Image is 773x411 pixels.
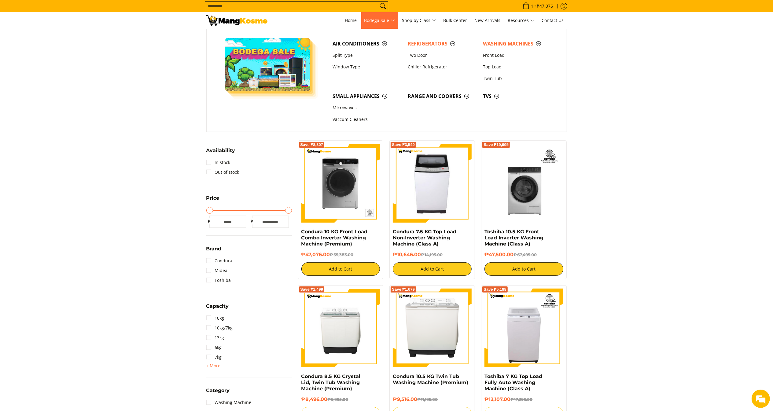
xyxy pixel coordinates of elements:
[408,40,477,48] span: Refrigerators
[249,218,255,224] span: ₱
[206,363,221,368] span: + More
[510,397,532,402] del: ₱17,295.00
[484,262,563,276] button: Add to Cart
[206,15,267,26] img: Washing Machines l Mang Kosme: Home Appliances Warehouse Sale Partner
[206,388,230,393] span: Category
[405,49,480,61] a: Two Door
[396,144,469,223] img: condura-7.5kg-topload-non-inverter-washing-machine-class-c-full-view-mang-kosme
[417,397,438,402] del: ₱11,195.00
[480,61,555,73] a: Top Load
[513,252,537,257] del: ₱67,495.00
[475,17,501,23] span: New Arrivals
[206,398,252,407] a: Washing Machine
[392,143,415,147] span: Save ₱3,549
[444,17,467,23] span: Bulk Center
[405,90,480,102] a: Range and Cookers
[206,196,219,205] summary: Open
[100,3,115,18] div: Minimize live chat window
[206,246,222,251] span: Brand
[333,40,402,48] span: Air Conditioners
[508,17,535,24] span: Resources
[539,12,567,29] a: Contact Us
[393,252,472,258] h6: ₱10,646.00
[393,373,468,385] a: Condura 10.5 KG Twin Tub Washing Machine (Premium)
[364,17,395,24] span: Bodega Sale
[484,143,509,147] span: Save ₱19,995
[206,148,235,153] span: Availability
[483,40,552,48] span: Washing Machines
[206,343,222,352] a: 6kg
[206,256,233,266] a: Condura
[301,373,361,391] a: Condura 8.5 KG Crystal Lid, Twin Tub Washing Machine (Premium)
[421,252,443,257] del: ₱14,195.00
[300,288,323,291] span: Save ₱1,499
[301,289,380,366] img: Condura 8.5 KG Crystal Lid, Twin Tub Washing Machine (Premium)
[530,4,535,8] span: 1
[301,144,380,223] img: Condura 10 KG Front Load Combo Inverter Washing Machine (Premium)
[328,397,348,402] del: ₱9,995.00
[301,396,380,402] h6: ₱8,496.00
[333,93,402,100] span: Small Appliances
[484,373,542,391] a: Toshiba 7 KG Top Load Fully Auto Washing Machine (Class A)
[405,61,480,73] a: Chiller Refrigerator
[483,93,552,100] span: TVs
[480,38,555,49] a: Washing Machines
[484,396,563,402] h6: ₱12,107.00
[378,2,388,11] button: Search
[329,90,405,102] a: Small Appliances
[35,77,84,139] span: We're online!
[206,323,233,333] a: 10kg/7kg
[480,90,555,102] a: TVs
[345,17,357,23] span: Home
[484,288,506,291] span: Save ₱5,188
[329,102,405,114] a: Microwaves
[329,38,405,49] a: Air Conditioners
[206,304,229,309] span: Capacity
[405,38,480,49] a: Refrigerators
[440,12,470,29] a: Bulk Center
[484,144,563,223] img: Toshiba 10.5 KG Front Load Inverter Washing Machine (Class A)
[3,167,116,188] textarea: Type your message and hit 'Enter'
[206,218,212,224] span: ₱
[505,12,538,29] a: Resources
[402,17,436,24] span: Shop by Class
[542,17,564,23] span: Contact Us
[484,229,543,247] a: Toshiba 10.5 KG Front Load Inverter Washing Machine (Class A)
[521,3,555,9] span: •
[361,12,398,29] a: Bodega Sale
[536,4,554,8] span: ₱47,076
[393,289,472,367] img: Condura 10.5 KG Twin Tub Washing Machine (Premium)
[408,93,477,100] span: Range and Cookers
[206,158,230,167] a: In stock
[399,12,439,29] a: Shop by Class
[206,362,221,369] summary: Open
[392,288,415,291] span: Save ₱1,679
[301,229,368,247] a: Condura 10 KG Front Load Combo Inverter Washing Machine (Premium)
[206,352,222,362] a: 7kg
[206,246,222,256] summary: Open
[301,252,380,258] h6: ₱47,076.00
[484,252,563,258] h6: ₱47,500.00
[206,275,231,285] a: Toshiba
[393,396,472,402] h6: ₱9,516.00
[206,388,230,398] summary: Open
[206,167,239,177] a: Out of stock
[330,252,354,257] del: ₱55,383.00
[206,313,224,323] a: 10kg
[484,289,563,367] img: Toshiba 7 KG Top Load Fully Auto Washing Machine (Class A)
[480,73,555,84] a: Twin Tub
[329,61,405,73] a: Window Type
[206,196,219,201] span: Price
[329,49,405,61] a: Split Type
[329,114,405,125] a: Vaccum Cleaners
[472,12,504,29] a: New Arrivals
[480,49,555,61] a: Front Load
[206,148,235,158] summary: Open
[274,12,567,29] nav: Main Menu
[225,38,311,91] img: Bodega Sale
[393,229,456,247] a: Condura 7.5 KG Top Load Non-Inverter Washing Machine (Class A)
[300,143,323,147] span: Save ₱8,307
[393,262,472,276] button: Add to Cart
[206,304,229,313] summary: Open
